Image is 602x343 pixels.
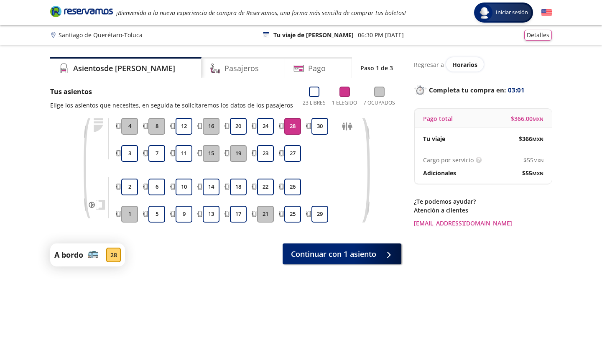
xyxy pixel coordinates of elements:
button: 7 [148,145,165,162]
button: 1 [121,206,138,223]
button: 6 [148,179,165,195]
p: Pago total [423,114,453,123]
span: Iniciar sesión [492,8,531,17]
button: 15 [203,145,219,162]
button: Continuar con 1 asiento [283,243,401,264]
button: 29 [311,206,328,223]
button: 4 [121,118,138,135]
span: 03:01 [508,85,525,95]
a: Brand Logo [50,5,113,20]
button: 24 [257,118,274,135]
button: 27 [284,145,301,162]
button: 5 [148,206,165,223]
p: Tu viaje de [PERSON_NAME] [273,31,354,39]
button: 28 [284,118,301,135]
button: 26 [284,179,301,195]
h4: Pago [308,63,326,74]
p: Tus asientos [50,87,293,97]
span: Continuar con 1 asiento [291,248,376,260]
span: $ 366.00 [511,114,543,123]
p: ¿Te podemos ayudar? [414,197,552,206]
button: 30 [311,118,328,135]
button: 16 [203,118,219,135]
button: 19 [230,145,247,162]
span: $ 55 [522,169,543,177]
p: 06:30 PM [DATE] [358,31,404,39]
h4: Asientos de [PERSON_NAME] [73,63,175,74]
div: Regresar a ver horarios [414,57,552,72]
span: $ 55 [523,156,543,164]
button: 9 [176,206,192,223]
div: 28 [106,248,121,262]
small: MXN [532,170,543,177]
button: 13 [203,206,219,223]
small: MXN [533,157,543,164]
button: 18 [230,179,247,195]
button: 12 [176,118,192,135]
em: ¡Bienvenido a la nueva experiencia de compra de Reservamos, una forma más sencilla de comprar tus... [116,9,406,17]
button: 8 [148,118,165,135]
small: MXN [533,116,543,122]
p: 7 Ocupados [363,99,395,107]
i: Brand Logo [50,5,113,18]
a: [EMAIL_ADDRESS][DOMAIN_NAME] [414,219,552,228]
button: 3 [121,145,138,162]
small: MXN [532,136,543,142]
button: English [541,8,552,18]
button: 2 [121,179,138,195]
span: Horarios [452,61,477,69]
button: 14 [203,179,219,195]
button: 25 [284,206,301,223]
button: Detalles [524,30,552,41]
p: Completa tu compra en : [414,84,552,96]
p: Elige los asientos que necesites, en seguida te solicitaremos los datos de los pasajeros [50,101,293,110]
p: Cargo por servicio [423,156,474,164]
p: Adicionales [423,169,456,177]
p: Atención a clientes [414,206,552,215]
p: Tu viaje [423,134,445,143]
p: 23 Libres [303,99,326,107]
p: Santiago de Querétaro - Toluca [59,31,143,39]
span: $ 366 [519,134,543,143]
button: 10 [176,179,192,195]
button: 11 [176,145,192,162]
h4: Pasajeros [224,63,259,74]
p: Paso 1 de 3 [360,64,393,72]
p: Regresar a [414,60,444,69]
button: 22 [257,179,274,195]
button: 21 [257,206,274,223]
button: 23 [257,145,274,162]
p: 1 Elegido [332,99,357,107]
button: 20 [230,118,247,135]
button: 17 [230,206,247,223]
p: A bordo [54,249,83,261]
